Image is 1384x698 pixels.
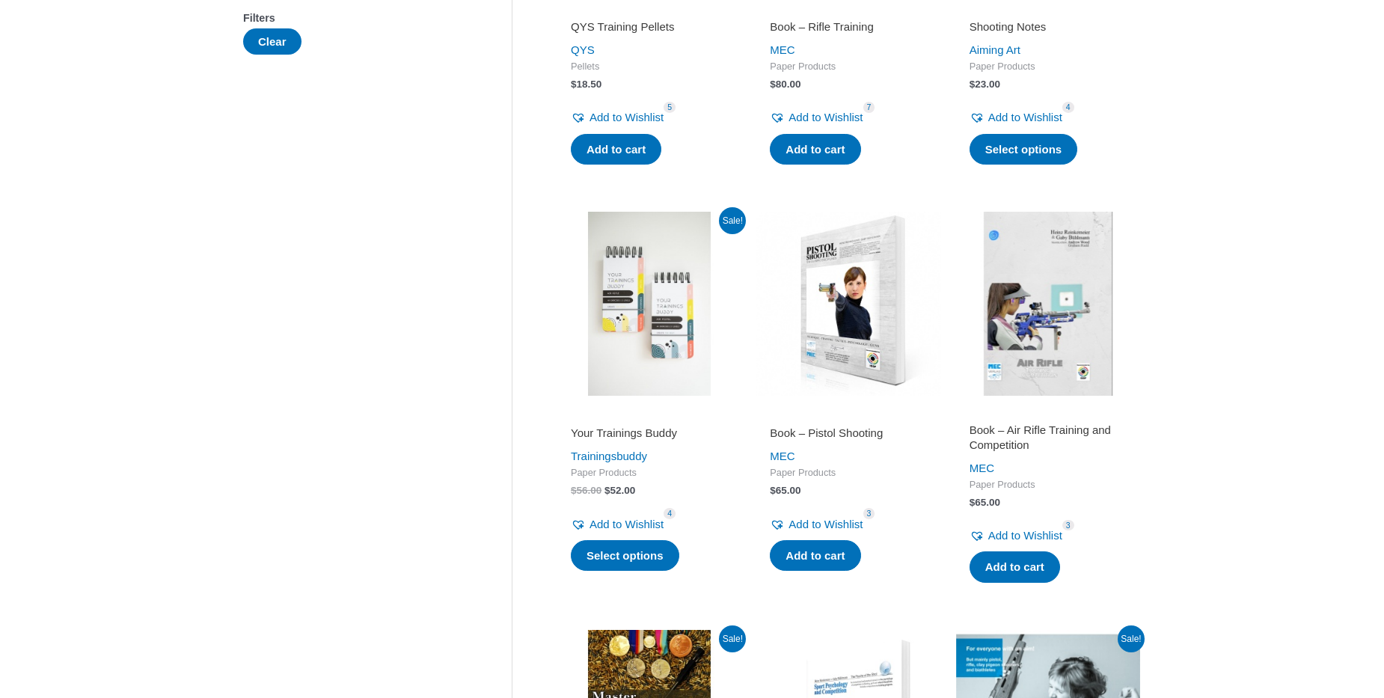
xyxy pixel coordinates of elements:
h2: Book – Pistol Shooting [770,426,927,441]
a: Add to Wishlist [571,107,664,128]
span: Paper Products [770,467,927,480]
iframe: Customer reviews powered by Trustpilot [770,405,927,423]
h2: QYS Training Pellets [571,19,728,34]
div: Filters [243,7,467,29]
img: Book - Air Rifle Training and Competition [956,212,1140,396]
span: Pellets [571,61,728,73]
a: Book – Rifle Training [770,19,927,40]
a: Add to Wishlist [770,514,863,535]
span: Add to Wishlist [988,529,1062,542]
a: Your Trainings Buddy [571,426,728,446]
a: Aiming Art [970,43,1020,56]
a: Select options for “Shooting Notes” [970,134,1078,165]
a: Add to cart: “Book - Pistol Shooting” [770,540,860,572]
iframe: Customer reviews powered by Trustpilot [970,405,1127,423]
span: Sale! [1118,625,1145,652]
span: Sale! [719,625,746,652]
a: Shooting Notes [970,19,1127,40]
span: Paper Products [970,479,1127,492]
span: Paper Products [571,467,728,480]
button: Clear [243,28,301,55]
span: $ [604,485,610,496]
a: Trainingsbuddy [571,450,647,462]
span: $ [970,79,976,90]
span: 4 [1062,102,1074,113]
span: Paper Products [770,61,927,73]
h2: Your Trainings Buddy [571,426,728,441]
a: Add to Wishlist [770,107,863,128]
a: QYS Training Pellets [571,19,728,40]
a: Add to Wishlist [970,107,1062,128]
span: 5 [664,102,676,113]
span: Add to Wishlist [988,111,1062,123]
span: Add to Wishlist [590,111,664,123]
bdi: 56.00 [571,485,601,496]
span: $ [970,497,976,508]
h2: Book – Air Rifle Training and Competition [970,423,1127,452]
bdi: 65.00 [970,497,1000,508]
img: Your Trainings Buddy [557,212,741,396]
bdi: 52.00 [604,485,635,496]
a: Add to Wishlist [571,514,664,535]
img: Book - Pistol Shooting [756,212,940,396]
bdi: 65.00 [770,485,800,496]
a: MEC [770,450,794,462]
a: QYS [571,43,595,56]
span: Add to Wishlist [789,111,863,123]
a: Add to cart: “Book - Rifle Training” [770,134,860,165]
span: Add to Wishlist [789,518,863,530]
span: $ [770,79,776,90]
span: $ [571,485,577,496]
iframe: Customer reviews powered by Trustpilot [571,405,728,423]
bdi: 23.00 [970,79,1000,90]
a: Book – Air Rifle Training and Competition [970,423,1127,458]
span: Paper Products [970,61,1127,73]
a: Add to Wishlist [970,525,1062,546]
a: Select options for “Your Trainings Buddy” [571,540,679,572]
a: MEC [770,43,794,56]
bdi: 80.00 [770,79,800,90]
span: 3 [863,508,875,519]
span: 3 [1062,520,1074,531]
a: Add to cart: “QYS Training Pellets” [571,134,661,165]
span: $ [770,485,776,496]
span: 4 [664,508,676,519]
a: Book – Pistol Shooting [770,426,927,446]
a: MEC [970,462,994,474]
h2: Shooting Notes [970,19,1127,34]
span: 7 [863,102,875,113]
h2: Book – Rifle Training [770,19,927,34]
span: $ [571,79,577,90]
bdi: 18.50 [571,79,601,90]
span: Add to Wishlist [590,518,664,530]
a: Add to cart: “Book - Air Rifle Training and Competition” [970,551,1060,583]
span: Sale! [719,207,746,234]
